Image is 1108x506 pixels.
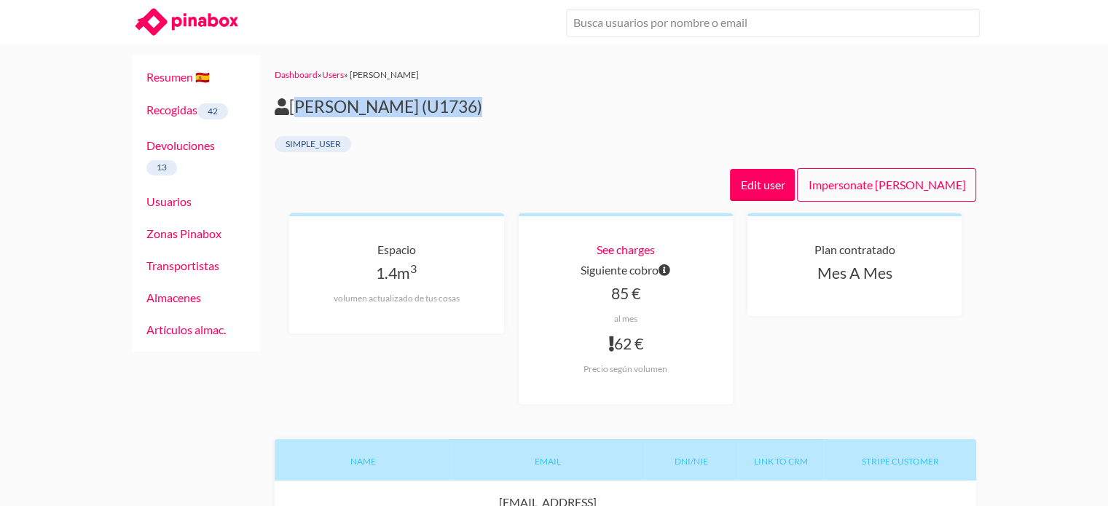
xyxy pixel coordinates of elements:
div: Siguiente cobro [542,260,710,280]
span: 13 [146,160,178,176]
a: Edit user [730,169,795,201]
a: Dashboard [275,69,318,80]
span: 42 [197,103,229,119]
a: Impersonate [PERSON_NAME] [797,168,976,202]
a: Transportistas [146,258,219,272]
div: » » [PERSON_NAME] [275,67,976,82]
div: Espacio [313,240,480,260]
div: Name [275,439,451,481]
div: Email [451,439,645,481]
a: Zonas Pinabox [146,226,221,240]
sup: 3 [410,261,417,275]
a: Devoluciones13 [146,138,215,173]
div: 1.4m [313,260,480,304]
a: See charges [597,242,655,256]
a: Recogidas42 [146,103,229,116]
a: Users [322,69,344,80]
a: Almacenes [146,290,201,304]
span: Current subscription value. The amount that will be charged each 1 month(s) [659,260,670,280]
div: al mes [542,313,710,325]
div: Precio según volumen [542,363,710,375]
div: Mes A Mes [771,260,938,287]
h2: [PERSON_NAME] (U1736) [275,97,976,117]
input: Busca usuarios por nombre o email [566,9,980,37]
div: DNI/NIE [645,439,739,481]
div: Plan contratado [771,240,938,260]
span: simple_user [275,136,351,152]
div: Link to CRM [738,439,824,481]
div: 85 € 62 € [542,280,710,376]
a: Resumen 🇪🇸 [146,70,210,84]
div: volumen actualizado de tus cosas [313,293,480,304]
div: Stripe customer [824,439,977,481]
a: Artículos almac. [146,323,226,336]
a: Usuarios [146,194,192,208]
